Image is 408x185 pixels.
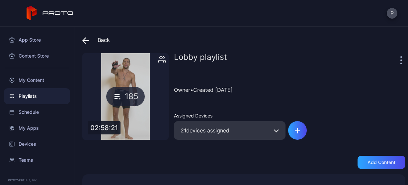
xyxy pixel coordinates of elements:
div: Assigned Devices [174,113,286,118]
a: Devices [4,136,70,152]
a: Content Store [4,48,70,64]
div: Owner • Created [DATE] [174,75,405,105]
a: Teams [4,152,70,168]
a: My Content [4,72,70,88]
button: P [387,8,397,19]
div: 185 [106,87,145,106]
div: 21 devices assigned [174,121,286,140]
a: Schedule [4,104,70,120]
div: © 2025 PROTO, Inc. [8,177,66,183]
button: Add content [358,156,405,169]
div: Add content [367,160,395,165]
a: My Apps [4,120,70,136]
a: App Store [4,32,70,48]
div: Lobby playlist [174,53,399,67]
div: Back [82,32,110,48]
a: Playlists [4,88,70,104]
